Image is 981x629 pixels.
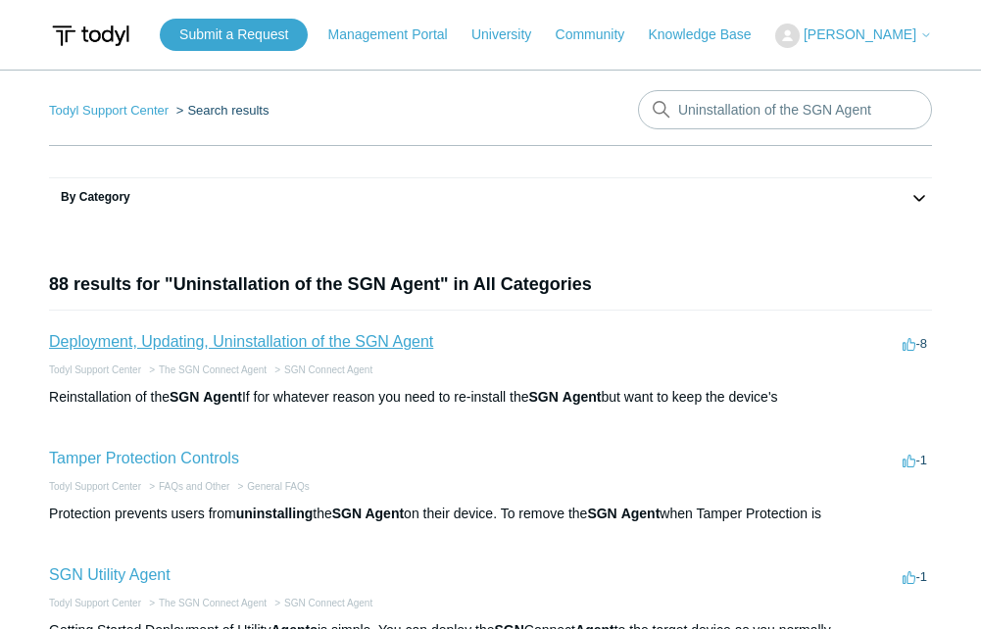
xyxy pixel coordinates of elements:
a: Todyl Support Center [49,103,169,118]
a: SGN Connect Agent [284,364,372,375]
li: Todyl Support Center [49,103,172,118]
em: Agent [621,506,661,521]
em: SGN [529,389,559,405]
em: SGN [587,506,616,521]
em: Agent [203,389,242,405]
a: Todyl Support Center [49,481,141,492]
em: SGN Agent [332,506,404,521]
div: Protection prevents users from the on their device. To remove the when Tamper Protection is [49,504,932,524]
a: Todyl Support Center [49,364,141,375]
a: Submit a Request [160,19,308,51]
a: SGN Utility Agent [49,566,171,583]
em: Agent [563,389,602,405]
a: Deployment, Updating, Uninstallation of the SGN Agent [49,333,433,350]
li: The SGN Connect Agent [145,598,267,608]
li: The SGN Connect Agent [145,364,267,375]
a: General FAQs [247,481,309,492]
input: Search [638,90,932,129]
a: University [471,24,551,45]
span: -8 [903,336,927,351]
a: Todyl Support Center [49,598,141,608]
a: Knowledge Base [649,24,771,45]
a: Tamper Protection Controls [49,450,239,466]
span: [PERSON_NAME] [804,26,916,42]
li: SGN Connect Agent [270,364,372,375]
a: The SGN Connect Agent [159,364,267,375]
li: SGN Connect Agent [270,598,372,608]
li: Search results [172,103,270,118]
span: -1 [903,569,927,584]
li: FAQs and Other [145,481,229,492]
h1: 88 results for "Uninstallation of the SGN Agent" in All Categories [49,271,932,298]
em: uninstalling [236,506,314,521]
a: Management Portal [328,24,467,45]
a: SGN Connect Agent [284,598,372,608]
span: -1 [903,453,927,467]
a: Community [556,24,645,45]
a: The SGN Connect Agent [159,598,267,608]
div: Reinstallation of the If for whatever reason you need to re-install the but want to keep the devi... [49,387,932,408]
a: FAQs and Other [159,481,229,492]
li: General FAQs [233,481,309,492]
button: [PERSON_NAME] [775,24,932,48]
img: Todyl Support Center Help Center home page [49,18,132,54]
h3: By Category [49,188,932,206]
em: SGN [170,389,199,405]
